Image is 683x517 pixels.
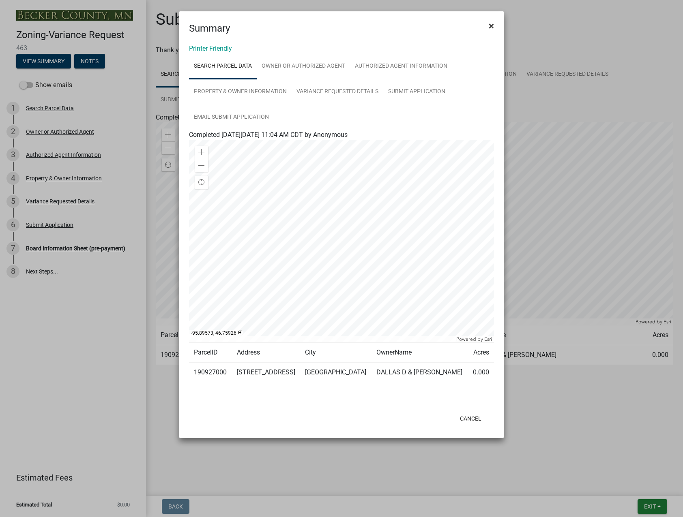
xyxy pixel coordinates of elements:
[300,343,372,363] td: City
[232,363,301,382] td: [STREET_ADDRESS]
[195,146,208,159] div: Zoom in
[195,159,208,172] div: Zoom out
[189,45,232,52] a: Printer Friendly
[484,336,492,342] a: Esri
[468,363,494,382] td: 0.000
[482,15,500,37] button: Close
[300,363,372,382] td: [GEOGRAPHIC_DATA]
[372,343,468,363] td: OwnerName
[189,343,232,363] td: ParcelID
[195,176,208,189] div: Find my location
[189,363,232,382] td: 190927000
[257,53,350,79] a: Owner or Authorized Agent
[189,131,348,139] span: Completed [DATE][DATE] 11:04 AM CDT by Anonymous
[489,20,494,32] span: ×
[189,105,274,130] a: Email Submit Application
[372,363,468,382] td: DALLAS D & [PERSON_NAME]
[189,79,292,105] a: Property & Owner Information
[453,411,488,426] button: Cancel
[292,79,383,105] a: Variance Requested Details
[232,343,301,363] td: Address
[189,53,257,79] a: Search Parcel Data
[350,53,452,79] a: Authorized Agent Information
[189,21,230,36] h4: Summary
[454,336,494,342] div: Powered by
[383,79,450,105] a: Submit Application
[468,343,494,363] td: Acres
